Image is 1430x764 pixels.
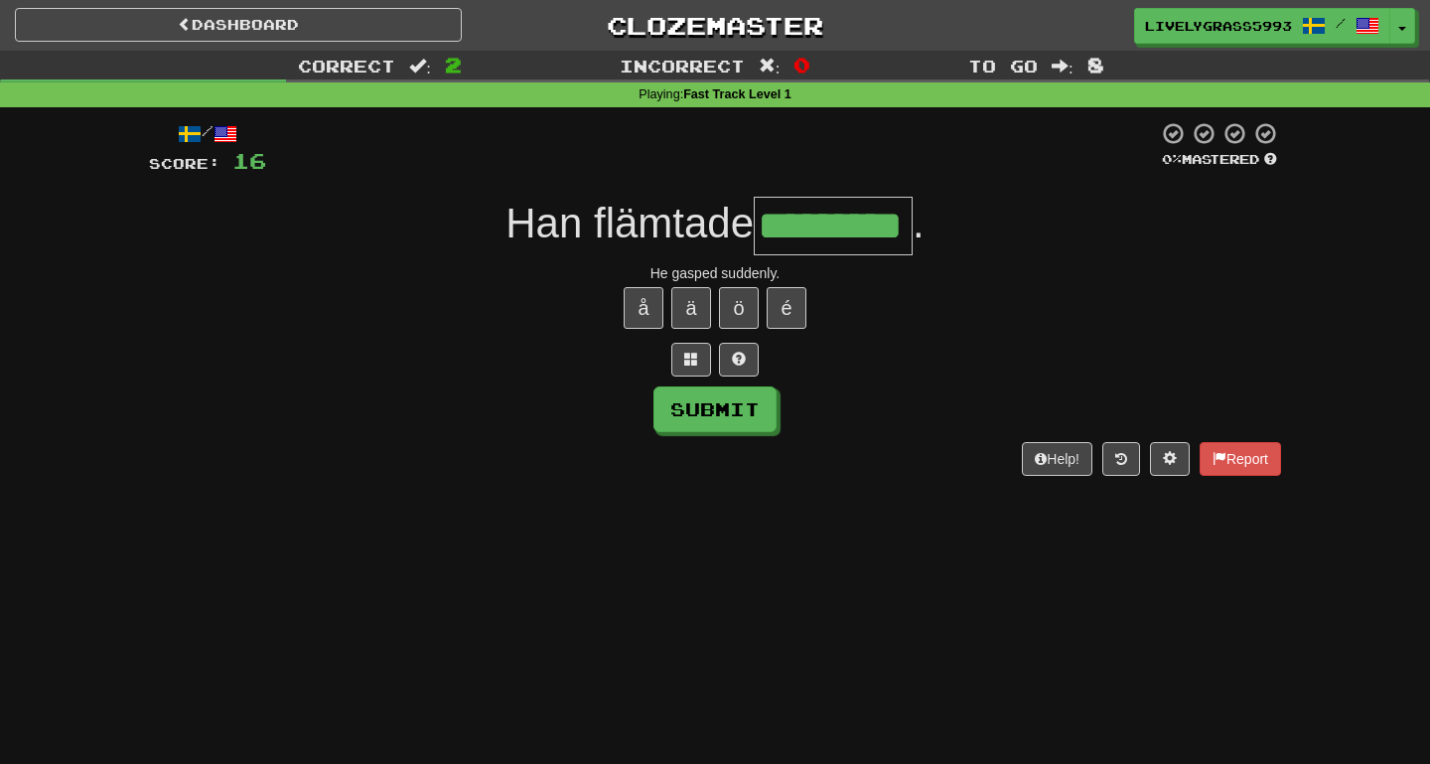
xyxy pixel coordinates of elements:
a: Dashboard [15,8,462,42]
button: å [624,287,663,329]
div: / [149,121,266,146]
span: / [1336,16,1346,30]
span: Score: [149,155,220,172]
a: Clozemaster [492,8,938,43]
span: 8 [1087,53,1104,76]
button: ä [671,287,711,329]
span: Correct [298,56,395,76]
span: . [913,200,925,246]
span: : [759,58,781,75]
button: Single letter hint - you only get 1 per sentence and score half the points! alt+h [719,343,759,377]
span: To go [968,56,1038,76]
button: Submit [653,386,777,432]
button: Help! [1022,442,1092,476]
div: Mastered [1158,151,1281,169]
span: 0 % [1162,151,1182,167]
button: é [767,287,806,329]
span: : [1052,58,1073,75]
span: Incorrect [620,56,745,76]
span: 2 [445,53,462,76]
span: Han flämtade [505,200,754,246]
button: Round history (alt+y) [1102,442,1140,476]
span: : [409,58,431,75]
a: LivelyGrass5993 / [1134,8,1390,44]
strong: Fast Track Level 1 [683,87,791,101]
span: 16 [232,148,266,173]
span: 0 [793,53,810,76]
button: ö [719,287,759,329]
button: Report [1200,442,1281,476]
div: He gasped suddenly. [149,263,1281,283]
span: LivelyGrass5993 [1145,17,1292,35]
button: Switch sentence to multiple choice alt+p [671,343,711,377]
